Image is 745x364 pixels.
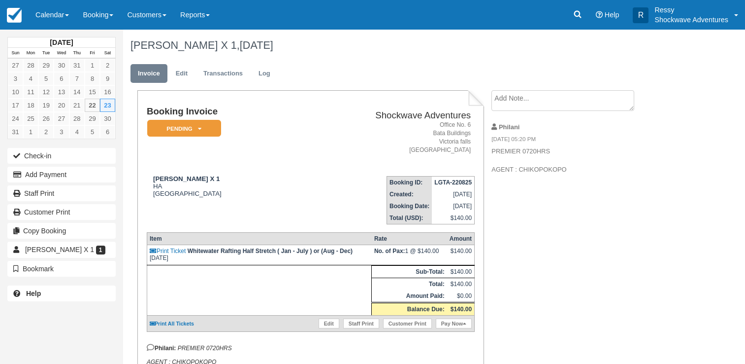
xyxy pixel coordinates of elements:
a: 27 [54,112,69,125]
span: [DATE] [240,39,273,51]
a: 10 [8,85,23,99]
a: 7 [69,72,85,85]
strong: Philani [499,123,519,131]
th: Sub-Total: [372,266,447,278]
a: Edit [319,319,339,328]
a: Customer Print [383,319,432,328]
em: Pending [147,120,221,137]
th: Thu [69,48,85,59]
a: 15 [85,85,100,99]
td: [DATE] [432,200,474,212]
span: 1 [96,246,105,255]
th: Booking ID: [387,177,432,189]
span: [PERSON_NAME] X 1 [25,246,94,254]
a: 12 [38,85,54,99]
a: Customer Print [7,204,116,220]
a: 16 [100,85,115,99]
a: 31 [8,125,23,139]
th: Amount [447,233,475,245]
th: Balance Due: [372,303,447,316]
button: Bookmark [7,261,116,277]
a: 6 [54,72,69,85]
a: 3 [8,72,23,85]
a: 24 [8,112,23,125]
h2: Shockwave Adventures [292,110,471,121]
a: 29 [38,59,54,72]
a: 3 [54,125,69,139]
a: Print All Tickets [150,321,194,327]
a: 30 [54,59,69,72]
a: 4 [69,125,85,139]
a: 26 [38,112,54,125]
a: Log [251,64,278,83]
em: [DATE] 05:20 PM [491,135,657,146]
a: 23 [100,99,115,112]
a: 31 [69,59,85,72]
a: 27 [8,59,23,72]
a: 13 [54,85,69,99]
strong: No. of Pax [374,248,405,255]
img: checkfront-main-nav-mini-logo.png [7,8,22,23]
a: 6 [100,125,115,139]
a: Staff Print [343,319,379,328]
th: Booking Date: [387,200,432,212]
a: [PERSON_NAME] X 1 1 [7,242,116,257]
th: Fri [85,48,100,59]
th: Total: [372,278,447,291]
p: Ressy [654,5,728,15]
a: Print Ticket [150,248,186,255]
button: Add Payment [7,167,116,182]
a: 1 [85,59,100,72]
strong: LGTA-220825 [434,179,472,186]
a: 25 [23,112,38,125]
a: 17 [8,99,23,112]
td: $140.00 [447,278,475,291]
a: 11 [23,85,38,99]
th: Amount Paid: [372,290,447,303]
div: $140.00 [450,248,472,262]
th: Tue [38,48,54,59]
td: $0.00 [447,290,475,303]
th: Total (USD): [387,212,432,224]
a: 22 [85,99,100,112]
th: Sat [100,48,115,59]
button: Copy Booking [7,223,116,239]
a: 2 [38,125,54,139]
a: 14 [69,85,85,99]
p: Shockwave Adventures [654,15,728,25]
i: Help [596,11,603,18]
button: Check-in [7,148,116,164]
td: [DATE] [147,245,371,265]
td: 1 @ $140.00 [372,245,447,265]
a: Transactions [196,64,250,83]
strong: Whitewater Rafting Half Stretch ( Jan - July ) or (Aug - Dec) [188,248,353,255]
td: $140.00 [432,212,474,224]
a: 21 [69,99,85,112]
a: 2 [100,59,115,72]
h1: [PERSON_NAME] X 1, [130,39,675,51]
a: 30 [100,112,115,125]
div: R [633,7,648,23]
a: Edit [168,64,195,83]
div: HA [GEOGRAPHIC_DATA] [147,175,288,197]
a: 18 [23,99,38,112]
th: Item [147,233,371,245]
a: 20 [54,99,69,112]
strong: Philani: [147,345,176,352]
th: Rate [372,233,447,245]
th: Created: [387,188,432,200]
a: Staff Print [7,185,116,201]
address: Office No. 6 Bata Buildings Victoria falls [GEOGRAPHIC_DATA] [292,121,471,155]
b: Help [26,290,41,297]
th: Sun [8,48,23,59]
a: 5 [38,72,54,85]
a: 1 [23,125,38,139]
a: 4 [23,72,38,85]
th: Mon [23,48,38,59]
a: 28 [23,59,38,72]
span: Help [605,11,619,19]
td: [DATE] [432,188,474,200]
th: Wed [54,48,69,59]
a: 9 [100,72,115,85]
strong: $140.00 [451,306,472,313]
